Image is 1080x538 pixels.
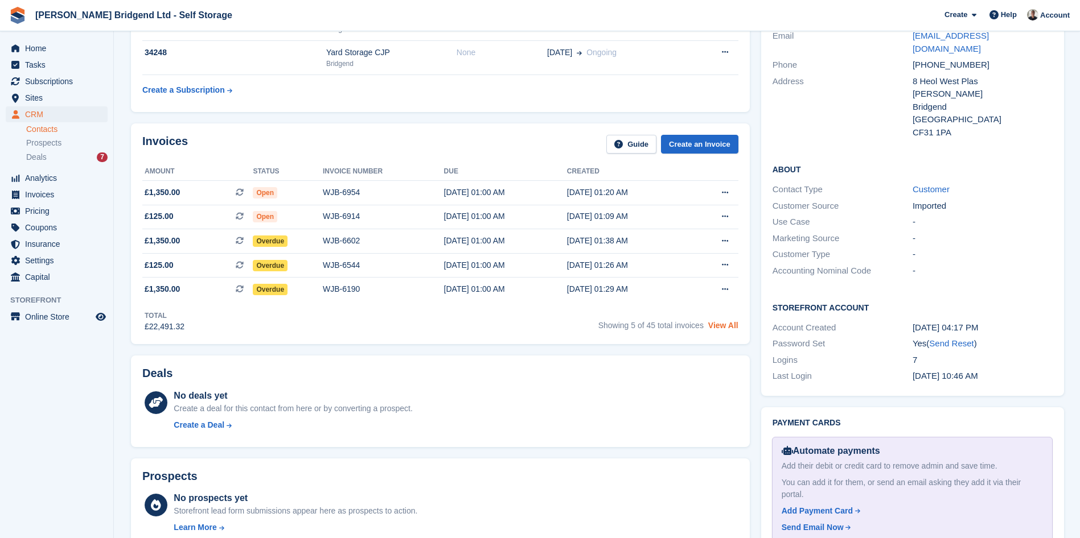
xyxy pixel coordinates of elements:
div: [DATE] 01:20 AM [567,187,690,198]
div: Add Payment Card [782,505,853,517]
a: menu [6,57,108,73]
h2: Payment cards [773,419,1053,428]
span: £125.00 [145,210,174,222]
span: Invoices [25,187,93,202]
div: [GEOGRAPHIC_DATA] [913,113,1053,126]
div: [PERSON_NAME] [913,88,1053,101]
span: ( ) [926,338,976,348]
div: Learn More [174,522,216,533]
div: Marketing Source [773,232,913,245]
div: Last Login [773,370,913,383]
div: Contact Type [773,183,913,196]
div: Add their debit or credit card to remove admin and save time. [782,460,1043,472]
div: - [913,232,1053,245]
div: Send Email Now [782,522,844,533]
th: Amount [142,163,253,181]
div: [PHONE_NUMBER] [913,59,1053,72]
span: Overdue [253,284,288,295]
div: - [913,248,1053,261]
div: Address [773,75,913,139]
div: [DATE] 04:17 PM [913,321,1053,334]
div: CF31 1PA [913,126,1053,139]
h2: Deals [142,367,173,380]
th: Created [567,163,690,181]
a: Create an Invoice [661,135,738,154]
a: Prospects [26,137,108,149]
a: Deals 7 [26,151,108,163]
div: Imported [913,200,1053,213]
a: menu [6,269,108,285]
a: Create a Deal [174,419,412,431]
div: No deals yet [174,389,412,403]
span: Open [253,211,277,222]
h2: Prospects [142,470,198,483]
div: Bridgend [913,101,1053,114]
a: Add Payment Card [782,505,1038,517]
span: [DATE] [547,47,572,59]
div: Bridgend [326,59,457,69]
div: [DATE] 01:00 AM [444,210,567,222]
a: menu [6,220,108,235]
a: Send Reset [929,338,974,348]
span: Tasks [25,57,93,73]
div: [DATE] 01:00 AM [444,235,567,247]
span: Sites [25,90,93,106]
div: Logins [773,354,913,367]
img: Rhys Jones [1027,9,1038,20]
a: menu [6,90,108,106]
a: Preview store [94,310,108,324]
a: Guide [606,135,656,154]
a: Customer [913,184,950,194]
span: Prospects [26,138,61,148]
div: Password Set [773,337,913,350]
div: Storefront lead form submissions appear here as prospects to action. [174,505,417,517]
div: 7 [913,354,1053,367]
span: Home [25,40,93,56]
a: View All [708,321,738,330]
div: [DATE] 01:09 AM [567,210,690,222]
div: Total [145,311,184,321]
a: menu [6,203,108,219]
span: Storefront [10,295,113,306]
div: [DATE] 01:38 AM [567,235,690,247]
div: None [457,47,547,59]
span: £125.00 [145,259,174,271]
span: £1,350.00 [145,235,180,247]
div: [DATE] 01:29 AM [567,283,690,295]
span: Ongoing [586,48,617,57]
span: Pricing [25,203,93,219]
div: - [913,216,1053,229]
time: 2025-02-17 10:46:35 UTC [913,371,978,380]
span: Create [945,9,967,20]
th: Due [444,163,567,181]
a: Contacts [26,124,108,135]
a: menu [6,106,108,122]
span: Subscriptions [25,73,93,89]
div: Account Created [773,321,913,334]
span: Open [253,187,277,198]
span: £1,350.00 [145,283,180,295]
a: menu [6,236,108,252]
div: WJB-6544 [323,259,444,271]
div: 8 Heol West Plas [913,75,1053,88]
span: Settings [25,253,93,268]
div: Create a Subscription [142,84,225,96]
div: Use Case [773,216,913,229]
span: Capital [25,269,93,285]
span: Overdue [253,235,288,247]
div: Yard Storage CJP [326,47,457,59]
div: Customer Source [773,200,913,213]
a: [PERSON_NAME] Bridgend Ltd - Self Storage [31,6,237,24]
a: [EMAIL_ADDRESS][DOMAIN_NAME] [913,31,989,53]
div: [DATE] 01:00 AM [444,187,567,198]
div: Customer Type [773,248,913,261]
span: Showing 5 of 45 total invoices [598,321,704,330]
a: menu [6,309,108,325]
span: £1,350.00 [145,187,180,198]
div: 7 [97,152,108,162]
span: Analytics [25,170,93,186]
div: Automate payments [782,444,1043,458]
span: Account [1040,10,1070,21]
div: Yes [913,337,1053,350]
span: CRM [25,106,93,122]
